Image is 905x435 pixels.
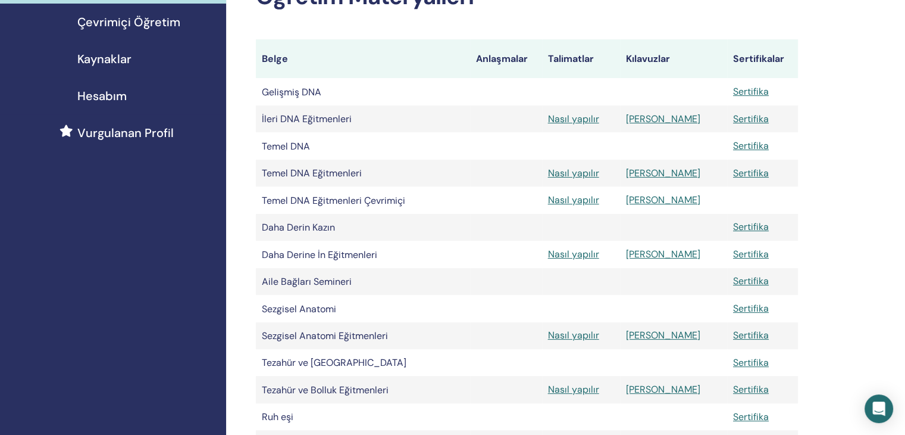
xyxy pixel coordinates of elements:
a: Sertifika [733,383,769,396]
font: Sezgisel Anatomi Eğitmenleri [262,330,388,342]
font: Belge [262,52,288,65]
a: [PERSON_NAME] [626,113,700,125]
font: Temel DNA Eğitmenleri [262,167,362,179]
a: Nasıl yapılır [548,329,599,341]
a: Nasıl yapılır [548,113,599,125]
a: Sertifika [733,139,769,152]
font: Sezgisel Anatomi [262,303,336,315]
font: Tezahür ve [GEOGRAPHIC_DATA] [262,356,406,369]
a: [PERSON_NAME] [626,383,700,396]
a: [PERSON_NAME] [626,194,700,206]
font: Talimatlar [548,52,594,65]
font: Daha Derin Kazın [262,221,335,234]
a: Nasıl yapılır [548,383,599,396]
a: Nasıl yapılır [548,167,599,179]
a: Sertifika [733,275,769,287]
a: Sertifika [733,113,769,125]
font: Hesabım [77,88,127,104]
font: Çevrimiçi Öğretim [77,14,180,30]
a: Sertifika [733,302,769,315]
a: Nasıl yapılır [548,248,599,260]
a: Sertifika [733,356,769,369]
font: Ruh eşi [262,411,293,423]
font: Anlaşmalar [476,52,528,65]
font: İleri DNA Eğitmenleri [262,113,352,125]
a: Nasıl yapılır [548,194,599,206]
font: Daha Derine İn Eğitmenleri [262,248,377,261]
div: Open Intercom Messenger [865,394,893,423]
a: [PERSON_NAME] [626,248,700,260]
font: Kaynaklar [77,51,131,67]
font: Gelişmiş DNA [262,86,321,98]
a: Sertifika [733,85,769,98]
font: Tezahür ve Bolluk Eğitmenleri [262,384,389,396]
font: Temel DNA Eğitmenleri Çevrimiçi [262,194,405,207]
font: Sertifikalar [733,52,784,65]
a: Sertifika [733,220,769,233]
a: Sertifika [733,411,769,423]
font: Temel DNA [262,140,310,153]
a: [PERSON_NAME] [626,329,700,341]
a: Sertifika [733,167,769,179]
a: [PERSON_NAME] [626,167,700,179]
a: Sertifika [733,329,769,341]
font: Vurgulanan Profil [77,125,174,141]
font: Kılavuzlar [626,52,670,65]
a: Sertifika [733,248,769,260]
font: Aile Bağları Semineri [262,275,352,288]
